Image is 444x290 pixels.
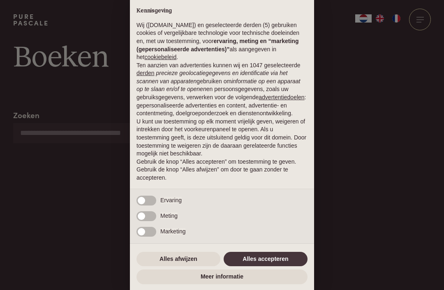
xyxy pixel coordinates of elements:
em: informatie op een apparaat op te slaan en/of te openen [136,78,301,93]
p: Gebruik de knop “Alles accepteren” om toestemming te geven. Gebruik de knop “Alles afwijzen” om d... [136,158,308,182]
button: Meer informatie [136,269,308,284]
span: Ervaring [160,197,182,203]
p: U kunt uw toestemming op elk moment vrijelijk geven, weigeren of intrekken door het voorkeurenpan... [136,118,308,158]
a: cookiebeleid [144,54,176,60]
button: advertentiedoelen [259,94,304,102]
button: derden [136,69,155,78]
em: precieze geolocatiegegevens en identificatie via het scannen van apparaten [136,70,287,84]
span: Meting [160,212,178,219]
p: Ten aanzien van advertenties kunnen wij en 1047 geselecteerde gebruiken om en persoonsgegevens, z... [136,62,308,118]
span: Marketing [160,228,185,235]
p: Wij ([DOMAIN_NAME]) en geselecteerde derden (5) gebruiken cookies of vergelijkbare technologie vo... [136,21,308,62]
button: Alles afwijzen [136,252,220,267]
button: Alles accepteren [224,252,308,267]
strong: ervaring, meting en “marketing (gepersonaliseerde advertenties)” [136,38,298,53]
h2: Kennisgeving [136,7,308,15]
